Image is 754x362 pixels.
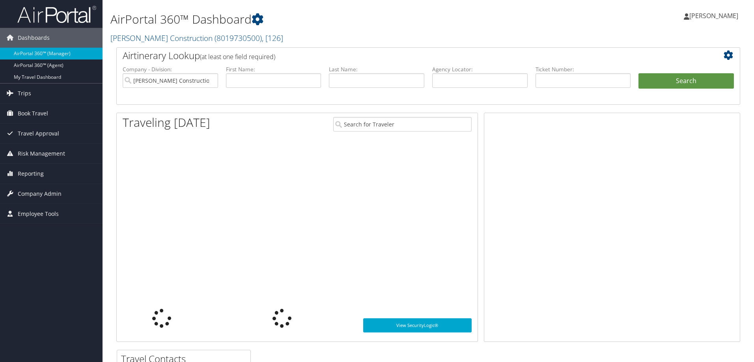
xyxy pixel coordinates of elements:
[123,114,210,131] h1: Traveling [DATE]
[226,65,321,73] label: First Name:
[18,124,59,143] span: Travel Approval
[329,65,424,73] label: Last Name:
[432,65,528,73] label: Agency Locator:
[200,52,275,61] span: (at least one field required)
[123,65,218,73] label: Company - Division:
[333,117,472,132] input: Search for Traveler
[110,33,283,43] a: [PERSON_NAME] Construction
[18,204,59,224] span: Employee Tools
[215,33,262,43] span: ( 8019730500 )
[123,49,682,62] h2: Airtinerary Lookup
[684,4,746,28] a: [PERSON_NAME]
[18,28,50,48] span: Dashboards
[18,184,62,204] span: Company Admin
[689,11,738,20] span: [PERSON_NAME]
[18,104,48,123] span: Book Travel
[17,5,96,24] img: airportal-logo.png
[18,164,44,184] span: Reporting
[18,84,31,103] span: Trips
[363,318,472,332] a: View SecurityLogic®
[262,33,283,43] span: , [ 126 ]
[110,11,534,28] h1: AirPortal 360™ Dashboard
[638,73,734,89] button: Search
[18,144,65,163] span: Risk Management
[536,65,631,73] label: Ticket Number:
